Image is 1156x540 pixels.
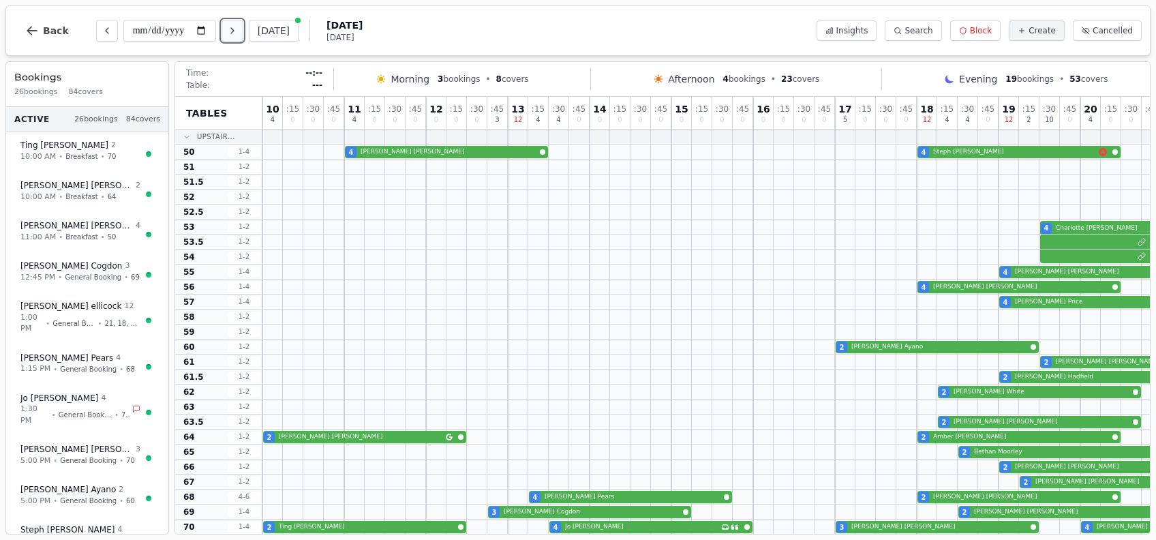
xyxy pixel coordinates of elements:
span: : 30 [1125,105,1138,113]
button: [PERSON_NAME] Pears41:15 PM•General Booking•68 [12,345,163,382]
span: 0 [720,117,724,123]
span: • [1059,74,1064,85]
span: bookings [438,74,480,85]
span: 5:00 PM [20,496,50,507]
span: : 30 [879,105,892,113]
span: 4 [723,74,729,84]
span: General Booking [52,318,95,329]
span: 64 [108,192,117,202]
span: 65 [183,447,195,457]
span: 1 - 2 [228,222,260,232]
span: • [119,455,123,466]
span: 67 [183,477,195,487]
span: : 30 [797,105,810,113]
span: 0 [372,117,376,123]
span: [PERSON_NAME] [PERSON_NAME] [933,282,1110,292]
span: [PERSON_NAME] [PERSON_NAME] [20,220,133,231]
span: 0 [1108,117,1112,123]
button: [PERSON_NAME] ellicock121:00 PM•General Booking•21, 18, 20, 19 [12,293,163,342]
span: 58 [183,312,195,322]
span: 0 [638,117,642,123]
span: 0 [1149,117,1153,123]
span: 53 [183,222,195,232]
span: 1 - 2 [228,372,260,382]
span: Search [904,25,932,36]
span: 1:30 PM [20,404,49,426]
span: --:-- [305,67,322,78]
span: 70 [108,151,117,162]
span: : 30 [307,105,320,113]
span: 0 [618,117,622,123]
span: : 45 [818,105,831,113]
span: 2 [922,492,926,502]
span: 16 [757,104,770,114]
button: [PERSON_NAME] [PERSON_NAME]411:00 AM•Breakfast•50 [12,213,163,250]
span: 1 - 2 [228,252,260,262]
span: : 45 [491,105,504,113]
span: • [98,318,102,329]
span: 12 [429,104,442,114]
span: 0 [863,117,867,123]
button: Ting [PERSON_NAME]210:00 AM•Breakfast•70 [12,132,163,170]
span: • [101,232,105,242]
span: 0 [904,117,908,123]
span: 19 [1002,104,1015,114]
span: [PERSON_NAME] [PERSON_NAME] [279,432,443,442]
span: : 15 [777,105,790,113]
span: 0 [1067,117,1071,123]
span: 13 [511,104,524,114]
span: 14 [593,104,606,114]
span: 1:15 PM [20,363,50,375]
button: [PERSON_NAME] Ayano25:00 PM•General Booking•60 [12,477,163,514]
span: : 45 [900,105,913,113]
span: Amber [PERSON_NAME] [933,432,1110,442]
span: : 45 [409,105,422,113]
span: 10 [1045,117,1054,123]
span: [PERSON_NAME] [PERSON_NAME] [954,417,1130,427]
span: [PERSON_NAME] Ayano [851,342,1028,352]
span: 12 [1005,117,1014,123]
span: 10 [266,104,279,114]
span: : 15 [1104,105,1117,113]
span: 4 [1003,267,1008,277]
span: 1 - 4 [228,267,260,277]
span: 2 [1026,117,1031,123]
span: 1 - 2 [228,192,260,202]
span: 26 bookings [74,114,118,125]
span: 1 - 2 [228,357,260,367]
span: 0 [822,117,826,123]
span: 2 [962,447,967,457]
span: General Booking [60,496,117,506]
button: Search [885,20,941,41]
span: 0 [883,117,887,123]
span: 1 - 2 [228,387,260,397]
span: 69 [131,272,140,282]
span: 1 - 2 [228,432,260,442]
span: 70 [121,410,130,420]
span: 68 [126,364,135,374]
span: 0 [699,117,703,123]
button: [PERSON_NAME] [PERSON_NAME]35:00 PM•General Booking•70 [12,436,163,474]
button: Jo [PERSON_NAME]41:30 PM•General Booking•70 [12,385,163,434]
span: 4 [533,492,538,502]
span: 50 [183,147,195,157]
span: [PERSON_NAME] Pears [545,492,721,502]
span: [PERSON_NAME] [PERSON_NAME] [361,147,537,157]
span: Breakfast [65,151,98,162]
span: [PERSON_NAME] ellicock [20,301,121,312]
span: 0 [454,117,458,123]
span: 64 [183,432,195,442]
span: 84 covers [126,114,160,125]
span: 10:00 AM [20,192,56,203]
span: • [771,74,776,85]
span: 4 [117,524,122,536]
span: 0 [393,117,397,123]
button: Previous day [96,20,118,42]
span: [PERSON_NAME] Pears [20,352,113,363]
span: 52.5 [183,207,204,217]
span: 0 [474,117,478,123]
span: • [53,455,57,466]
span: : 45 [654,105,667,113]
span: • [486,74,491,85]
span: : 15 [613,105,626,113]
